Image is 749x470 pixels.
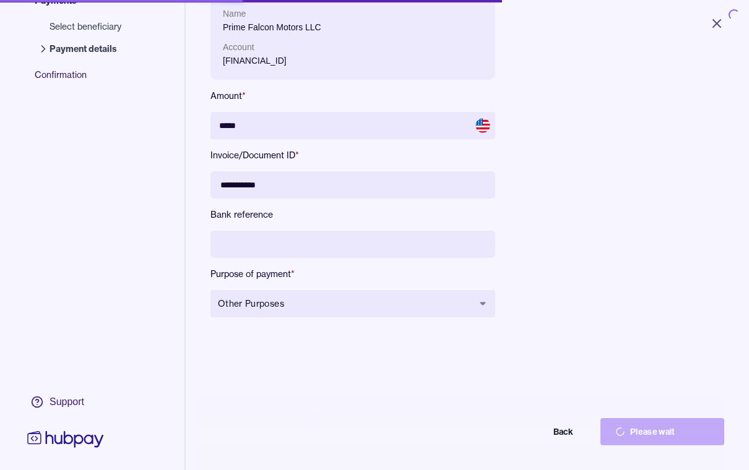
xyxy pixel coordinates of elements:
button: Close [695,10,739,37]
p: Prime Falcon Motors LLC [223,20,483,34]
p: [FINANCIAL_ID] [223,54,483,67]
span: Confirmation [35,69,134,91]
label: Invoice/Document ID [210,149,495,161]
label: Purpose of payment [210,268,495,280]
p: Name [223,7,483,20]
a: Support [25,389,106,415]
label: Bank reference [210,208,495,221]
span: Payment details [50,43,121,55]
label: Amount [210,90,495,102]
button: Back [464,418,588,445]
p: Account [223,40,483,54]
span: Other Purposes [218,297,473,310]
div: Support [50,395,84,409]
span: Select beneficiary [50,20,121,33]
